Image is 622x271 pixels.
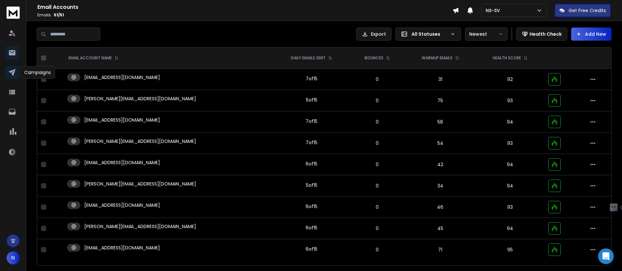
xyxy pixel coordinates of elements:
[354,161,400,168] p: 0
[422,55,452,61] p: WARMUP EMAILS
[306,118,317,125] div: 7 of 15
[404,154,476,175] td: 42
[306,246,317,252] div: 6 of 15
[354,183,400,189] p: 0
[476,90,544,111] td: 93
[7,251,20,264] button: N
[7,7,20,19] img: logo
[555,4,611,17] button: Get Free Credits
[69,55,118,61] div: EMAIL ACCOUNT NAME
[37,12,452,18] p: Emails :
[465,28,508,41] button: Newest
[404,133,476,154] td: 54
[404,197,476,218] td: 46
[571,28,612,41] button: Add New
[306,182,317,188] div: 5 of 15
[54,12,64,18] span: 51 / 51
[84,223,196,230] p: [PERSON_NAME][EMAIL_ADDRESS][DOMAIN_NAME]
[354,119,400,125] p: 0
[569,7,606,14] p: Get Free Credits
[404,69,476,90] td: 31
[476,111,544,133] td: 94
[84,244,160,251] p: [EMAIL_ADDRESS][DOMAIN_NAME]
[354,246,400,253] p: 0
[404,90,476,111] td: 75
[84,159,160,166] p: [EMAIL_ADDRESS][DOMAIN_NAME]
[476,197,544,218] td: 93
[306,139,317,146] div: 7 of 15
[493,55,521,61] p: HEALTH SCORE
[476,175,544,197] td: 94
[354,140,400,146] p: 0
[356,28,391,41] button: Export
[354,97,400,104] p: 0
[20,66,55,79] div: Campaigns
[404,218,476,239] td: 45
[306,224,317,231] div: 6 of 15
[476,154,544,175] td: 94
[354,76,400,83] p: 0
[476,133,544,154] td: 93
[306,161,317,167] div: 6 of 15
[37,3,452,11] h1: Email Accounts
[84,202,160,208] p: [EMAIL_ADDRESS][DOMAIN_NAME]
[306,203,317,210] div: 6 of 15
[486,7,503,14] p: NS-SV
[84,95,196,102] p: [PERSON_NAME][EMAIL_ADDRESS][DOMAIN_NAME]
[404,239,476,261] td: 71
[291,55,326,61] p: DAILY EMAILS SENT
[306,75,317,82] div: 7 of 15
[476,69,544,90] td: 92
[530,31,562,37] p: Health Check
[306,97,317,103] div: 5 of 15
[84,181,196,187] p: [PERSON_NAME][EMAIL_ADDRESS][DOMAIN_NAME]
[476,239,544,261] td: 95
[354,204,400,210] p: 0
[476,218,544,239] td: 94
[365,55,383,61] p: BOUNCES
[404,111,476,133] td: 58
[516,28,567,41] button: Health Check
[84,74,160,81] p: [EMAIL_ADDRESS][DOMAIN_NAME]
[84,138,196,145] p: [PERSON_NAME][EMAIL_ADDRESS][DOMAIN_NAME]
[411,31,448,37] p: All Statuses
[598,248,614,264] div: Open Intercom Messenger
[354,225,400,232] p: 0
[404,175,476,197] td: 34
[84,117,160,123] p: [EMAIL_ADDRESS][DOMAIN_NAME]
